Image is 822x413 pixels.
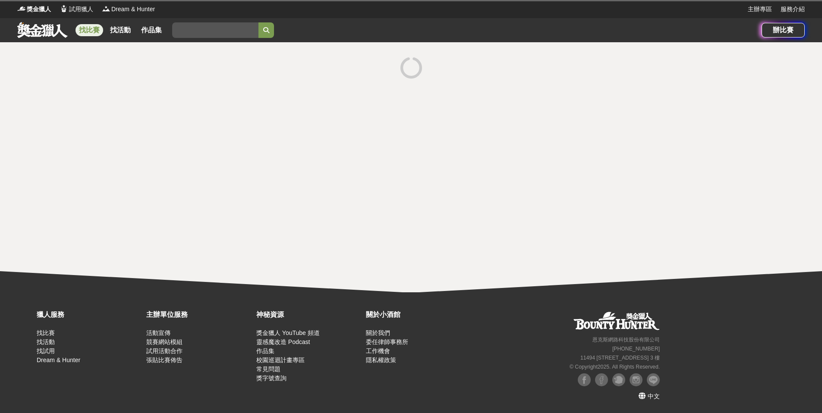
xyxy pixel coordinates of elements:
[612,346,660,352] small: [PHONE_NUMBER]
[647,373,660,386] img: LINE
[256,347,274,354] a: 作品集
[37,347,55,354] a: 找試用
[366,347,390,354] a: 工作機會
[107,24,134,36] a: 找活動
[762,23,805,38] a: 辦比賽
[366,338,408,345] a: 委任律師事務所
[595,373,608,386] img: Facebook
[366,310,471,320] div: 關於小酒館
[366,329,390,336] a: 關於我們
[102,5,155,14] a: LogoDream & Hunter
[256,329,320,336] a: 獎金獵人 YouTube 頻道
[138,24,165,36] a: 作品集
[60,4,68,13] img: Logo
[748,5,772,14] a: 主辦專區
[580,355,660,361] small: 11494 [STREET_ADDRESS] 3 樓
[69,5,93,14] span: 試用獵人
[781,5,805,14] a: 服務介紹
[146,329,170,336] a: 活動宣傳
[630,373,642,386] img: Instagram
[578,373,591,386] img: Facebook
[256,338,310,345] a: 靈感魔改造 Podcast
[592,337,660,343] small: 恩克斯網路科技股份有限公司
[366,357,396,363] a: 隱私權政策
[102,4,110,13] img: Logo
[60,5,93,14] a: Logo試用獵人
[17,4,26,13] img: Logo
[37,357,80,363] a: Dream & Hunter
[648,393,660,400] span: 中文
[76,24,103,36] a: 找比賽
[27,5,51,14] span: 獎金獵人
[256,310,362,320] div: 神秘資源
[146,357,183,363] a: 張貼比賽佈告
[37,329,55,336] a: 找比賽
[17,5,51,14] a: Logo獎金獵人
[37,338,55,345] a: 找活動
[256,366,280,372] a: 常見問題
[146,338,183,345] a: 競賽網站模組
[146,347,183,354] a: 試用活動合作
[570,364,660,370] small: © Copyright 2025 . All Rights Reserved.
[146,310,252,320] div: 主辦單位服務
[256,357,305,363] a: 校園巡迴計畫專區
[37,310,142,320] div: 獵人服務
[256,375,287,382] a: 獎字號查詢
[111,5,155,14] span: Dream & Hunter
[612,373,625,386] img: Plurk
